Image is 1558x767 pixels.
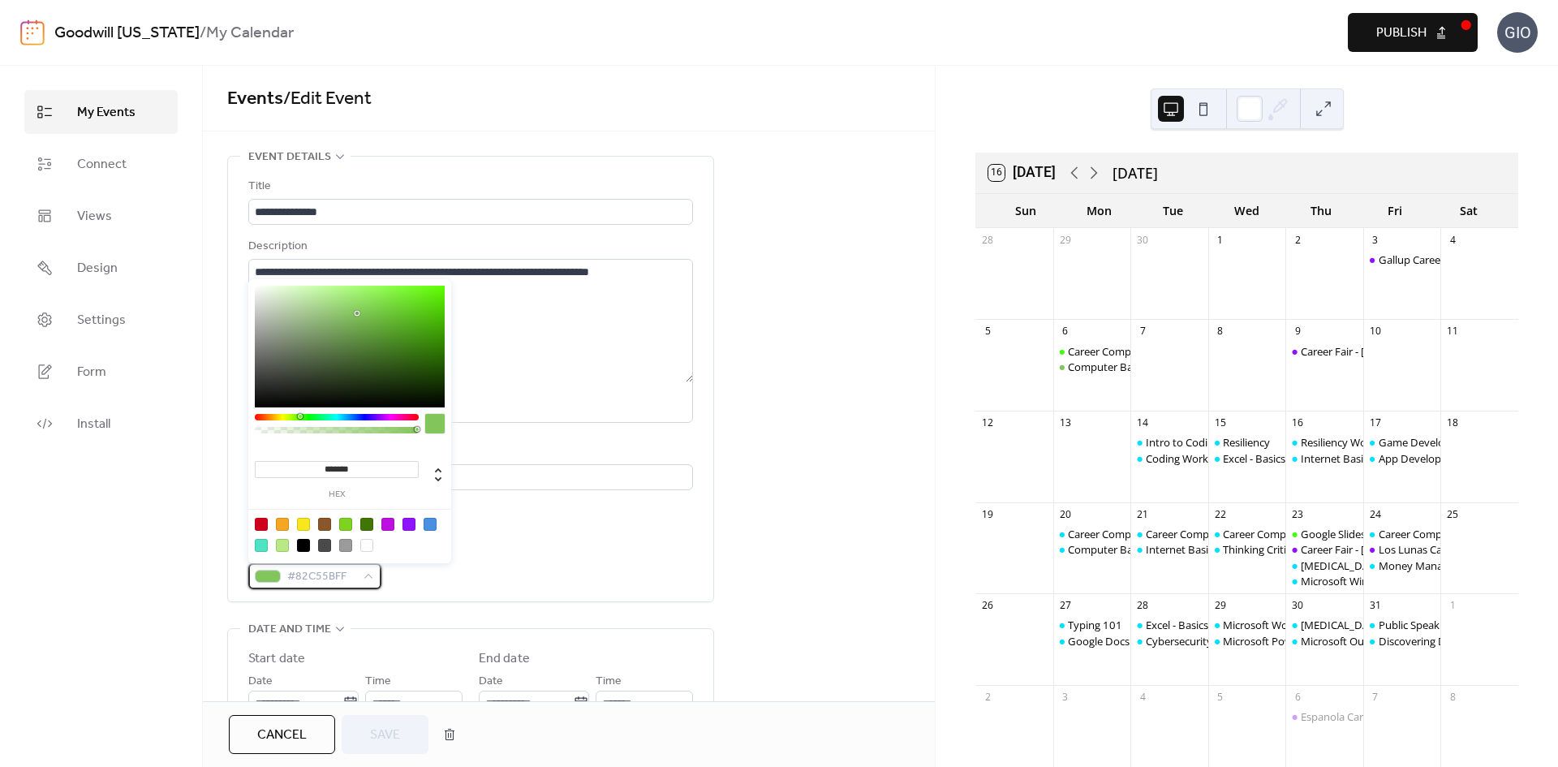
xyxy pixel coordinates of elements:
[981,690,995,704] div: 2
[24,298,178,342] a: Settings
[1363,542,1441,557] div: Los Lunas Career Fair
[1058,325,1072,338] div: 6
[1284,194,1358,227] div: Thu
[206,18,294,49] b: My Calendar
[1213,416,1227,430] div: 15
[1368,507,1382,521] div: 24
[1130,542,1208,557] div: Internet Basics
[1213,599,1227,613] div: 29
[1291,599,1305,613] div: 30
[339,539,352,552] div: #9B9B9B
[255,518,268,531] div: #D0021B
[1497,12,1538,53] div: GIO
[1363,451,1441,466] div: App Development
[424,518,437,531] div: #4A90E2
[981,233,995,247] div: 28
[297,518,310,531] div: #F8E71C
[255,490,419,499] label: hex
[1068,634,1130,649] div: Google Docs
[1368,325,1382,338] div: 10
[1376,24,1427,43] span: Publish
[1379,527,1555,541] div: Career Compass West: Your New Job
[1379,542,1482,557] div: Los Lunas Career Fair
[1285,435,1363,450] div: Resiliency Workshop
[1301,558,1384,573] div: [MEDICAL_DATA]
[1379,451,1467,466] div: App Development
[1208,542,1286,557] div: Thinking Critically
[1285,574,1363,588] div: Microsoft Windows: File Explorer
[1146,451,1233,466] div: Coding Workshop
[1363,435,1441,450] div: Game Development
[402,518,415,531] div: #9013FE
[24,350,178,394] a: Form
[1291,416,1305,430] div: 16
[248,649,305,669] div: Start date
[1291,507,1305,521] div: 23
[360,518,373,531] div: #417505
[1301,574,1458,588] div: Microsoft Windows: File Explorer
[1146,527,1337,541] div: Career Compass East: Resume/Applying
[1368,690,1382,704] div: 7
[1053,542,1131,557] div: Computer Basics
[479,649,530,669] div: End date
[24,142,178,186] a: Connect
[1285,558,1363,573] div: Stress Management
[1146,618,1208,632] div: Excel - Basics
[1301,709,1399,724] div: Espanola Career Fair
[248,177,690,196] div: Title
[1368,233,1382,247] div: 3
[1213,325,1227,338] div: 8
[1301,527,1366,541] div: Google Slides
[1068,618,1122,632] div: Typing 101
[1358,194,1431,227] div: Fri
[276,539,289,552] div: #B8E986
[1208,618,1286,632] div: Microsoft Word
[1446,599,1460,613] div: 1
[1146,542,1218,557] div: Internet Basics
[1291,325,1305,338] div: 9
[983,161,1061,185] button: 16[DATE]
[1136,690,1150,704] div: 4
[1136,599,1150,613] div: 28
[1446,690,1460,704] div: 8
[1301,344,1466,359] div: Career Fair - [GEOGRAPHIC_DATA]
[227,81,283,117] a: Events
[1068,527,1273,541] div: Career Compass North: Career Exploration
[1431,194,1505,227] div: Sat
[1113,162,1158,183] div: [DATE]
[1058,233,1072,247] div: 29
[479,672,503,692] span: Date
[981,507,995,521] div: 19
[77,155,127,175] span: Connect
[1053,344,1131,359] div: Career Compass North: Career Exploration
[1058,599,1072,613] div: 27
[1210,194,1284,227] div: Wed
[1136,233,1150,247] div: 30
[77,103,136,123] span: My Events
[1130,435,1208,450] div: Intro to Coding
[1058,507,1072,521] div: 20
[1301,451,1373,466] div: Internet Basics
[1146,435,1220,450] div: Intro to Coding
[257,726,307,745] span: Cancel
[1223,451,1285,466] div: Excel - Basics
[1223,618,1298,632] div: Microsoft Word
[77,363,106,382] span: Form
[381,518,394,531] div: #BD10E0
[1368,599,1382,613] div: 31
[1379,634,1461,649] div: Discovering Data
[229,715,335,754] button: Cancel
[1291,690,1305,704] div: 6
[77,415,110,434] span: Install
[1363,527,1441,541] div: Career Compass West: Your New Job
[1285,527,1363,541] div: Google Slides
[596,672,622,692] span: Time
[1348,13,1478,52] button: Publish
[1053,634,1131,649] div: Google Docs
[1379,435,1477,450] div: Game Development
[1363,558,1441,573] div: Money Management
[339,518,352,531] div: #7ED321
[1446,233,1460,247] div: 4
[77,259,118,278] span: Design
